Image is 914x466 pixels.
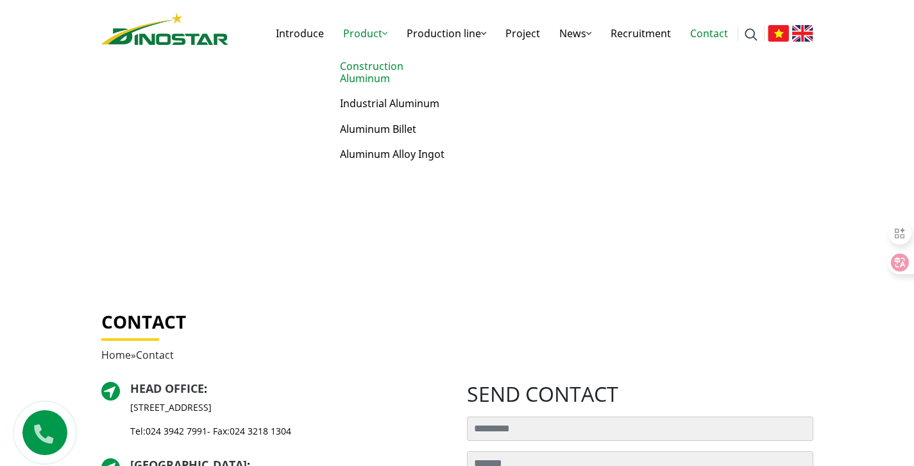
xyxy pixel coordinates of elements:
[340,96,439,110] font: Industrial Aluminum
[343,26,382,40] font: Product
[407,26,481,40] font: Production line
[745,28,757,41] img: search
[207,425,230,437] font: - Fax:
[467,380,618,408] font: send contact
[334,91,462,116] a: Industrial Aluminum
[130,401,212,413] font: [STREET_ADDRESS]
[130,425,146,437] font: Tel:
[204,381,207,396] font: :
[340,122,416,136] font: Aluminum Billet
[101,348,131,362] a: Home
[681,13,738,54] a: Contact
[101,382,120,401] img: director
[146,425,207,437] a: 024 3942 7991
[334,142,462,167] a: Aluminum Alloy Ingot
[131,348,136,362] font: »
[496,13,550,54] a: Project
[559,26,586,40] font: News
[550,13,601,54] a: News
[334,54,462,91] a: Construction Aluminum
[340,147,444,161] font: Aluminum Alloy Ingot
[601,13,681,54] a: Recruitment
[101,13,228,45] img: logo
[690,26,728,40] font: Contact
[266,13,334,54] a: Introduce
[505,26,540,40] font: Project
[136,348,174,362] font: Contact
[397,13,496,54] a: Production line
[611,26,671,40] font: Recruitment
[792,25,813,42] img: English
[334,13,397,54] a: Product
[340,59,403,85] font: Construction Aluminum
[768,25,789,42] img: Vietnamese
[276,26,324,40] font: Introduce
[230,425,291,437] a: 024 3218 1304
[130,381,204,396] a: Head office
[334,117,462,142] a: Aluminum Billet
[101,309,186,334] font: Contact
